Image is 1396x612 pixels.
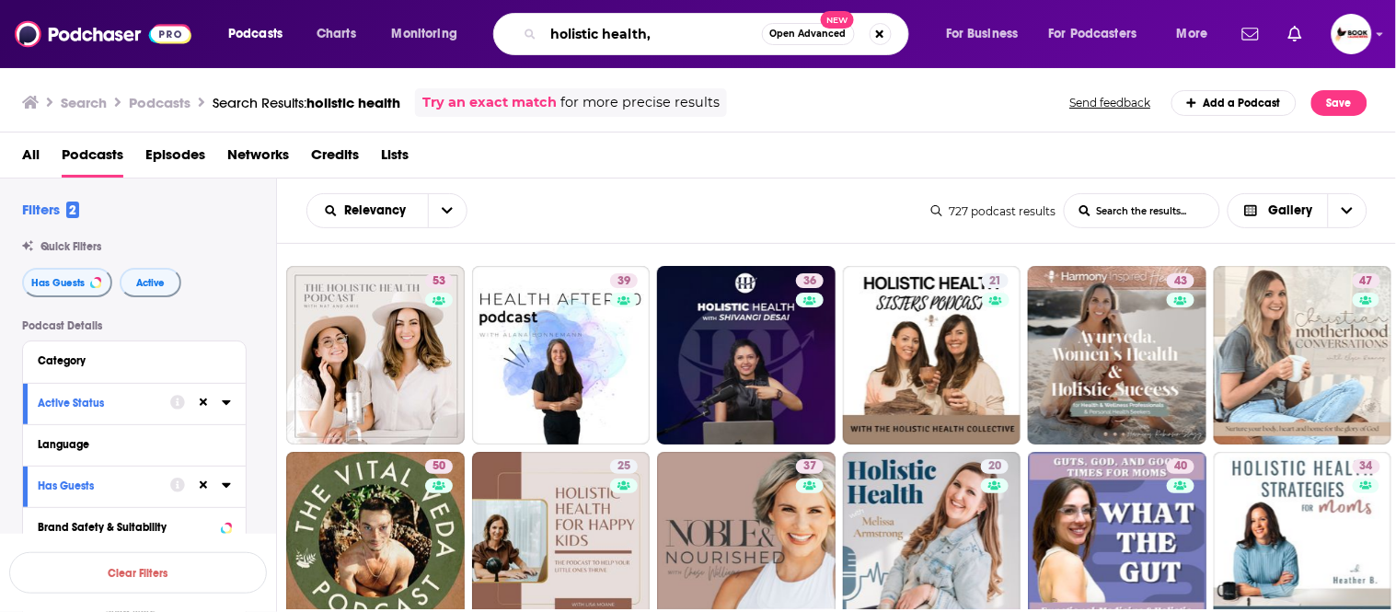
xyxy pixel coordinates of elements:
h2: Choose List sort [306,193,467,228]
a: 21 [843,266,1021,445]
button: Save [1311,90,1367,116]
span: 36 [803,272,816,291]
span: Open Advanced [770,29,847,39]
a: 43 [1028,266,1206,445]
button: Clear Filters [9,552,267,594]
span: 50 [433,457,445,476]
button: Choose View [1228,193,1368,228]
a: 34 [1353,459,1380,474]
h2: Filters [22,201,79,218]
button: Has Guests [38,474,170,497]
a: Networks [227,140,289,178]
h3: Podcasts [129,94,190,111]
span: 43 [1174,272,1187,291]
span: For Podcasters [1049,21,1137,47]
span: 53 [433,272,445,291]
button: open menu [428,194,467,227]
span: Logged in as BookLaunchers [1332,14,1372,54]
input: Search podcasts, credits, & more... [544,19,762,49]
div: Category [38,354,219,367]
div: Active Status [38,397,158,410]
span: 21 [989,272,1001,291]
a: 20 [981,459,1009,474]
button: open menu [307,204,428,217]
span: 2 [66,202,79,218]
span: More [1177,21,1208,47]
a: 37 [796,459,824,474]
span: Quick Filters [40,240,101,253]
span: Gallery [1269,204,1313,217]
span: Charts [317,21,356,47]
button: open menu [1164,19,1231,49]
a: 36 [796,273,824,288]
div: 727 podcast results [931,204,1056,218]
span: For Business [946,21,1019,47]
span: holistic health [306,94,400,111]
a: Charts [305,19,367,49]
button: Active Status [38,391,170,414]
a: Credits [311,140,359,178]
a: 50 [425,459,453,474]
button: open menu [1037,19,1164,49]
img: User Profile [1332,14,1372,54]
span: 20 [988,457,1001,476]
div: Search podcasts, credits, & more... [511,13,927,55]
a: Try an exact match [422,92,557,113]
span: New [821,11,854,29]
button: Category [38,349,231,372]
a: 53 [425,273,453,288]
a: Search Results:holistic health [213,94,400,111]
a: Lists [381,140,409,178]
a: Podcasts [62,140,123,178]
a: Episodes [145,140,205,178]
a: 47 [1353,273,1380,288]
button: open menu [215,19,306,49]
a: 36 [657,266,836,445]
span: Monitoring [392,21,457,47]
button: Send feedback [1065,95,1157,110]
span: 25 [617,457,630,476]
button: Language [38,433,231,456]
a: 40 [1167,459,1194,474]
button: open menu [933,19,1042,49]
img: Podchaser - Follow, Share and Rate Podcasts [15,17,191,52]
a: 53 [286,266,465,445]
span: 40 [1174,457,1187,476]
a: 25 [610,459,638,474]
a: 39 [610,273,638,288]
div: Search Results: [213,94,400,111]
a: 39 [472,266,651,445]
button: open menu [379,19,481,49]
a: All [22,140,40,178]
a: 43 [1167,273,1194,288]
button: Show profile menu [1332,14,1372,54]
span: Active [136,278,165,288]
a: Show notifications dropdown [1235,18,1266,50]
span: 39 [617,272,630,291]
span: for more precise results [560,92,720,113]
h3: Search [61,94,107,111]
button: Open AdvancedNew [762,23,855,45]
button: Brand Safety & Suitability [38,515,231,538]
div: Language [38,438,219,451]
span: 47 [1360,272,1373,291]
a: Show notifications dropdown [1281,18,1309,50]
span: Relevancy [345,204,413,217]
span: 37 [803,457,816,476]
div: Has Guests [38,479,158,492]
button: Has Guests [22,268,112,297]
a: 47 [1214,266,1392,445]
a: 21 [982,273,1009,288]
span: Has Guests [31,278,85,288]
a: Add a Podcast [1171,90,1298,116]
p: Podcast Details [22,319,247,332]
